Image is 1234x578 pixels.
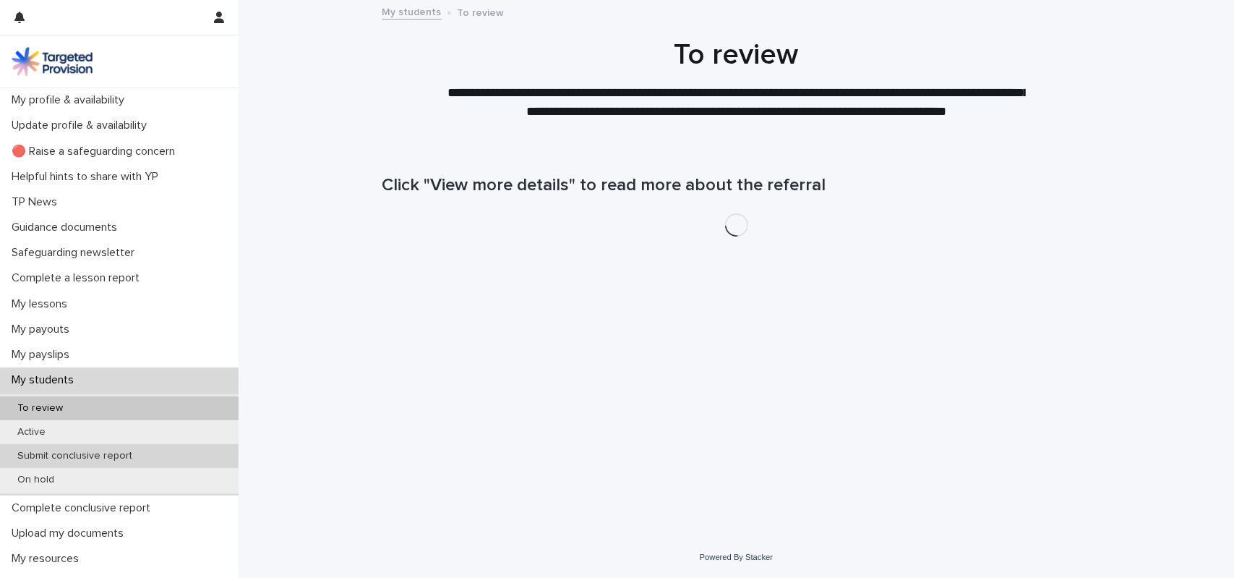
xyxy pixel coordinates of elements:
[6,527,135,540] p: Upload my documents
[6,450,144,462] p: Submit conclusive report
[6,170,170,184] p: Helpful hints to share with YP
[6,195,69,209] p: TP News
[6,402,74,415] p: To review
[6,297,79,311] p: My lessons
[382,175,1091,196] h1: Click "View more details" to read more about the referral
[458,4,505,20] p: To review
[6,246,146,260] p: Safeguarding newsletter
[6,271,151,285] p: Complete a lesson report
[382,3,442,20] a: My students
[12,47,93,76] img: M5nRWzHhSzIhMunXDL62
[6,552,90,566] p: My resources
[6,426,57,438] p: Active
[6,501,162,515] p: Complete conclusive report
[6,373,85,387] p: My students
[6,323,81,336] p: My payouts
[382,38,1091,72] h1: To review
[6,474,66,486] p: On hold
[6,221,129,234] p: Guidance documents
[700,553,773,561] a: Powered By Stacker
[6,145,187,158] p: 🔴 Raise a safeguarding concern
[6,348,81,362] p: My payslips
[6,119,158,132] p: Update profile & availability
[6,93,136,107] p: My profile & availability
